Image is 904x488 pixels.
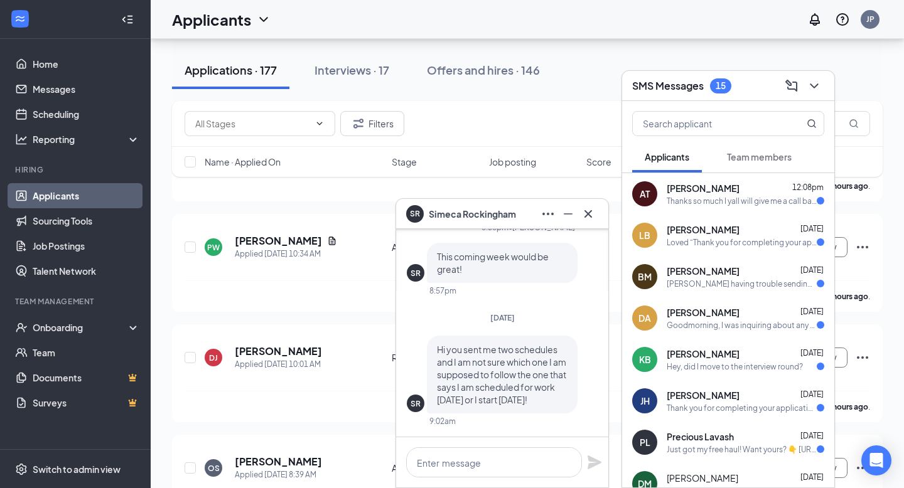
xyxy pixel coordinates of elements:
[33,102,140,127] a: Scheduling
[667,306,740,319] span: [PERSON_NAME]
[235,344,322,358] h5: [PERSON_NAME]
[235,469,322,481] div: Applied [DATE] 8:39 AM
[807,78,822,93] svg: ChevronDown
[861,445,891,475] div: Open Intercom Messenger
[667,223,740,236] span: [PERSON_NAME]
[800,472,824,482] span: [DATE]
[835,12,850,27] svg: QuestionInfo
[558,204,578,224] button: Minimize
[667,389,740,401] span: [PERSON_NAME]
[782,76,802,96] button: ComposeMessage
[855,350,870,365] svg: Ellipses
[633,112,782,135] input: Search applicant
[235,358,322,371] div: Applied [DATE] 10:01 AM
[33,233,140,258] a: Job Postings
[33,365,140,390] a: DocumentsCrown
[121,13,134,26] svg: Collapse
[827,292,868,301] b: 5 hours ago
[33,321,129,334] div: Onboarding
[784,78,799,93] svg: ComposeMessage
[667,237,817,248] div: Loved “Thank you for completing your application for the Back of House Team Member position. We w...
[327,236,337,246] svg: Document
[392,156,417,168] span: Stage
[667,182,740,194] span: [PERSON_NAME]
[716,80,726,91] div: 15
[640,436,650,448] div: PL
[392,351,482,364] div: Review Stage
[800,265,824,275] span: [DATE]
[15,296,137,307] div: Team Management
[195,117,309,130] input: All Stages
[667,278,817,289] div: [PERSON_NAME] having trouble sending you a video
[33,133,141,146] div: Reporting
[581,206,596,221] svg: Cross
[15,133,28,146] svg: Analysis
[235,248,337,260] div: Applied [DATE] 10:34 AM
[437,344,566,405] span: Hi you sent me two schedules and I am not sure which one I am supposed to follow the one that say...
[849,119,859,129] svg: MagnifyingGlass
[638,270,652,283] div: BM
[256,12,271,27] svg: ChevronDown
[667,196,817,206] div: Thanks so much I yall will give me a call back soon
[15,463,28,475] svg: Settings
[33,77,140,102] a: Messages
[667,320,817,331] div: Goodmorning, I was inquiring about any updates there may be in the application process.
[429,416,456,427] div: 9:02am
[33,51,140,77] a: Home
[538,204,558,224] button: Ellipses
[235,455,322,469] h5: [PERSON_NAME]
[800,224,824,233] span: [DATE]
[33,208,140,233] a: Sourcing Tools
[800,307,824,316] span: [DATE]
[489,156,536,168] span: Job posting
[33,390,140,415] a: SurveysCrown
[411,398,421,409] div: SR
[667,361,803,372] div: Hey, did I move to the interview round?
[172,9,251,30] h1: Applicants
[207,242,220,253] div: PW
[15,164,137,175] div: Hiring
[586,156,611,168] span: Score
[315,62,389,78] div: Interviews · 17
[429,207,516,221] span: Simeca Rockingham
[855,240,870,255] svg: Ellipses
[667,347,740,360] span: [PERSON_NAME]
[14,13,26,25] svg: WorkstreamLogo
[638,312,651,324] div: DA
[208,463,220,474] div: OS
[727,151,792,162] span: Team members
[640,395,650,407] div: JH
[429,285,456,296] div: 8:57pm
[315,119,325,129] svg: ChevronDown
[490,313,515,322] span: [DATE]
[437,251,549,275] span: This coming week would be great!
[541,206,556,221] svg: Ellipses
[235,234,322,248] h5: [PERSON_NAME]
[632,79,704,93] h3: SMS Messages
[185,62,277,78] div: Applications · 177
[33,340,140,365] a: Team
[340,111,404,136] button: Filter Filters
[800,348,824,358] span: [DATE]
[561,206,576,221] svg: Minimize
[640,188,650,200] div: AT
[33,258,140,284] a: Talent Network
[800,431,824,440] span: [DATE]
[392,462,482,474] div: Availability
[800,390,824,399] span: [DATE]
[667,403,817,413] div: Thank you for completing your application for the Back of House Team Member position. We will rev...
[639,353,651,366] div: KB
[667,444,817,455] div: Just got my free haul! Want yours? 👇 [URL][DOMAIN_NAME]
[587,455,602,470] svg: Plane
[392,241,482,253] div: Availability
[807,12,822,27] svg: Notifications
[639,229,650,241] div: LB
[855,460,870,475] svg: Ellipses
[205,156,281,168] span: Name · Applied On
[667,265,740,277] span: [PERSON_NAME]
[645,151,689,162] span: Applicants
[15,321,28,334] svg: UserCheck
[807,119,817,129] svg: MagnifyingGlass
[411,268,421,278] div: SR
